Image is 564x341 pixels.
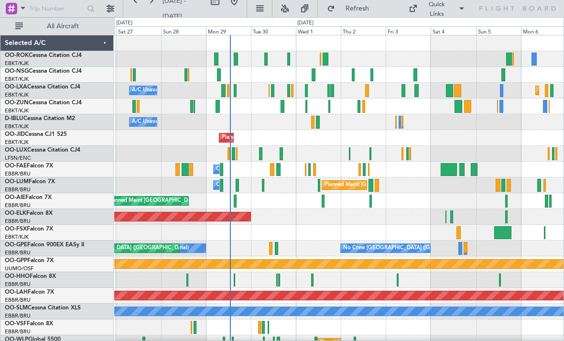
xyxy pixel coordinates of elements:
a: OO-AIEFalcon 7X [5,195,52,200]
span: OO-SLM [5,305,28,311]
span: OO-JID [5,132,25,137]
a: OO-GPPFalcon 7X [5,258,54,264]
a: EBBR/BRU [5,312,31,319]
a: OO-ROKCessna Citation CJ4 [5,53,82,58]
span: OO-LUM [5,179,29,185]
span: OO-FSX [5,226,27,232]
a: EBBR/BRU [5,202,31,209]
div: Thu 2 [341,26,386,35]
a: EBBR/BRU [5,249,31,256]
a: LFSN/ENC [5,154,31,162]
div: Planned Maint [GEOGRAPHIC_DATA] ([GEOGRAPHIC_DATA] National) [325,178,498,192]
div: Sun 5 [476,26,521,35]
a: OO-HHOFalcon 8X [5,274,56,279]
a: EBBR/BRU [5,186,31,193]
a: EBBR/BRU [5,218,31,225]
span: OO-NSG [5,68,29,74]
div: Owner Melsbroek Air Base [216,162,281,176]
a: EBKT/KJK [5,123,29,130]
span: All Aircraft [25,23,101,30]
span: OO-ELK [5,210,26,216]
div: Sat 4 [431,26,476,35]
span: OO-GPE [5,242,27,248]
button: Quick Links [404,1,470,16]
a: EBBR/BRU [5,281,31,288]
span: OO-LXA [5,84,27,90]
div: Wed 1 [296,26,341,35]
a: OO-GPEFalcon 900EX EASy II [5,242,84,248]
span: OO-LUX [5,147,27,153]
div: Mon 29 [206,26,251,35]
a: OO-LAHFalcon 7X [5,289,54,295]
div: Planned Maint [GEOGRAPHIC_DATA] ([GEOGRAPHIC_DATA]) [108,194,258,208]
span: OO-GPP [5,258,27,264]
div: No Crew [GEOGRAPHIC_DATA] ([GEOGRAPHIC_DATA] National) [343,241,503,255]
div: Sat 27 [116,26,161,35]
a: OO-ZUNCessna Citation CJ4 [5,100,82,106]
a: OO-LXACessna Citation CJ4 [5,84,80,90]
a: OO-FAEFalcon 7X [5,163,53,169]
button: Refresh [323,1,380,16]
a: EBKT/KJK [5,233,29,241]
span: OO-ROK [5,53,29,58]
span: OO-VSF [5,321,27,327]
span: Refresh [337,5,377,12]
a: OO-ELKFalcon 8X [5,210,53,216]
a: EBKT/KJK [5,60,29,67]
span: OO-HHO [5,274,30,279]
a: OO-VSFFalcon 8X [5,321,53,327]
a: OO-LUXCessna Citation CJ4 [5,147,80,153]
a: OO-LUMFalcon 7X [5,179,55,185]
a: UUMO/OSF [5,265,33,272]
a: D-IBLUCessna Citation M2 [5,116,75,121]
span: OO-LAH [5,289,28,295]
div: A/C Unavailable [132,83,172,98]
a: EBKT/KJK [5,139,29,146]
div: [DATE] [116,19,132,27]
div: Sun 28 [161,26,206,35]
span: OO-FAE [5,163,27,169]
span: D-IBLU [5,116,23,121]
a: EBBR/BRU [5,297,31,304]
input: Trip Number [29,1,84,16]
div: Fri 3 [386,26,431,35]
div: Tue 30 [251,26,296,35]
a: EBKT/KJK [5,76,29,83]
a: EBKT/KJK [5,91,29,99]
div: Owner Melsbroek Air Base [216,178,281,192]
a: OO-SLMCessna Citation XLS [5,305,81,311]
a: OO-JIDCessna CJ1 525 [5,132,67,137]
div: Planned Maint Kortrijk-[GEOGRAPHIC_DATA] [222,131,333,145]
div: A/C Unavailable [GEOGRAPHIC_DATA]-[GEOGRAPHIC_DATA] [132,115,284,129]
a: OO-FSXFalcon 7X [5,226,53,232]
button: All Aircraft [11,19,104,34]
a: EBBR/BRU [5,170,31,177]
span: OO-AIE [5,195,25,200]
a: OO-NSGCessna Citation CJ4 [5,68,82,74]
div: Planned Maint [GEOGRAPHIC_DATA] ([GEOGRAPHIC_DATA] National) [40,241,213,255]
div: [DATE] [297,19,314,27]
a: EBKT/KJK [5,107,29,114]
span: OO-ZUN [5,100,29,106]
a: EBBR/BRU [5,328,31,335]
